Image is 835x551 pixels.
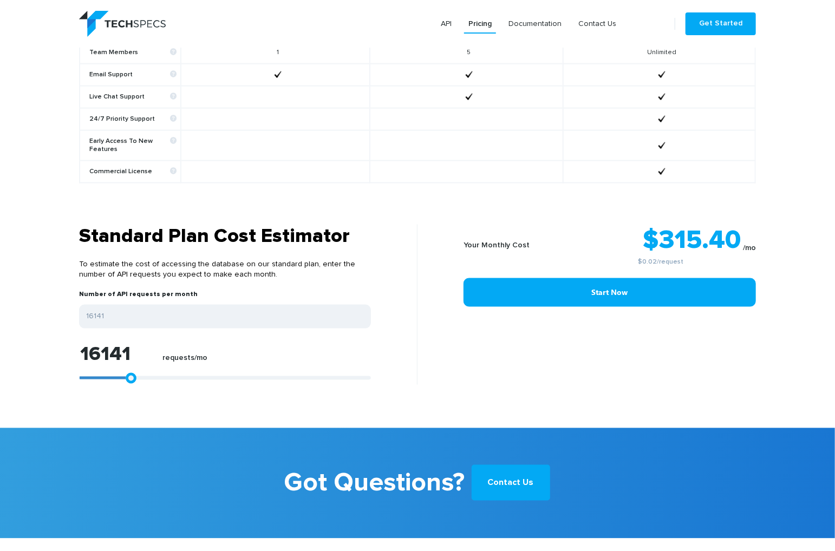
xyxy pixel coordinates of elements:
[79,11,166,37] img: logo
[472,465,550,501] a: Contact Us
[436,14,456,34] a: API
[464,241,530,249] b: Your Monthly Cost
[79,305,371,329] input: Enter your expected number of API requests
[79,291,198,305] label: Number of API requests per month
[89,49,177,57] b: Team Members
[89,93,177,101] b: Live Chat Support
[574,14,621,34] a: Contact Us
[162,354,207,369] label: requests/mo
[464,278,756,307] a: Start Now
[464,14,496,34] a: Pricing
[89,115,177,123] b: 24/7 Priority Support
[284,461,465,506] b: Got Questions?
[566,259,756,265] small: /request
[79,248,371,291] p: To estimate the cost of accessing the database on our standard plan, enter the number of API requ...
[89,71,177,79] b: Email Support
[563,42,755,64] td: Unlimited
[89,137,177,154] b: Early Access To New Features
[181,42,369,64] td: 1
[504,14,566,34] a: Documentation
[743,244,756,252] sub: /mo
[643,227,741,253] strong: $315.40
[89,168,177,176] b: Commercial License
[638,259,657,265] a: $0.02
[370,42,563,64] td: 5
[79,225,371,248] h3: Standard Plan Cost Estimator
[686,12,756,35] a: Get Started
